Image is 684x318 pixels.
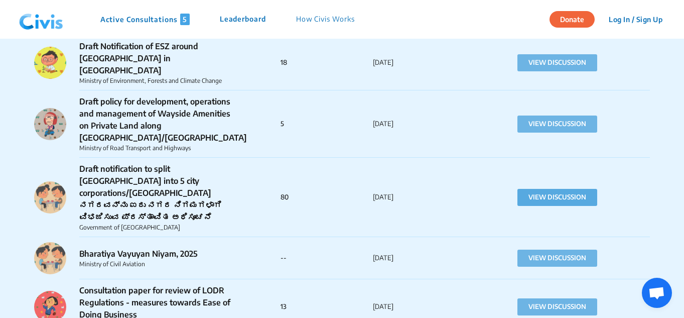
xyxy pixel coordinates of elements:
[180,14,190,25] span: 5
[296,14,355,25] p: How Civis Works
[373,119,465,129] p: [DATE]
[602,12,669,27] button: Log In / Sign Up
[281,58,373,68] p: 18
[373,192,465,202] p: [DATE]
[281,119,373,129] p: 5
[79,248,240,260] p: Bharatiya Vayuyan Niyam, 2025
[550,14,602,24] a: Donate
[220,14,266,25] p: Leaderboard
[642,278,672,308] a: Open chat
[79,144,240,153] p: Ministry of Road Transport and Highways
[15,5,67,35] img: navlogo.png
[373,302,465,312] p: [DATE]
[281,253,373,263] p: --
[34,108,66,140] img: 96tvccn45hk308fzwu25mod2021z
[517,54,597,71] button: VIEW DISCUSSION
[550,11,595,28] button: Donate
[281,192,373,202] p: 80
[373,253,465,263] p: [DATE]
[281,302,373,312] p: 13
[517,116,597,133] button: VIEW DISCUSSION
[79,223,240,232] p: Government of [GEOGRAPHIC_DATA]
[79,40,240,76] p: Draft Notification of ESZ around [GEOGRAPHIC_DATA] in [GEOGRAPHIC_DATA]
[79,163,240,223] p: Draft notification to split [GEOGRAPHIC_DATA] into 5 city corporations/[GEOGRAPHIC_DATA] ನಗರವನ್ನು...
[517,298,597,315] button: VIEW DISCUSSION
[79,76,240,85] p: Ministry of Environment, Forests and Climate Change
[517,189,597,206] button: VIEW DISCUSSION
[79,95,240,144] p: Draft policy for development, operations and management of Wayside Amenities on Private Land alon...
[517,250,597,267] button: VIEW DISCUSSION
[34,242,66,274] img: zzuleu93zrig3qvd2zxvqbhju8kc
[100,14,190,25] p: Active Consultations
[34,181,66,214] img: zzuleu93zrig3qvd2zxvqbhju8kc
[34,47,66,79] img: ws0pfcaro38jc0v5glghkjokbm2f
[373,58,465,68] p: [DATE]
[79,260,240,269] p: Ministry of Civil Aviation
